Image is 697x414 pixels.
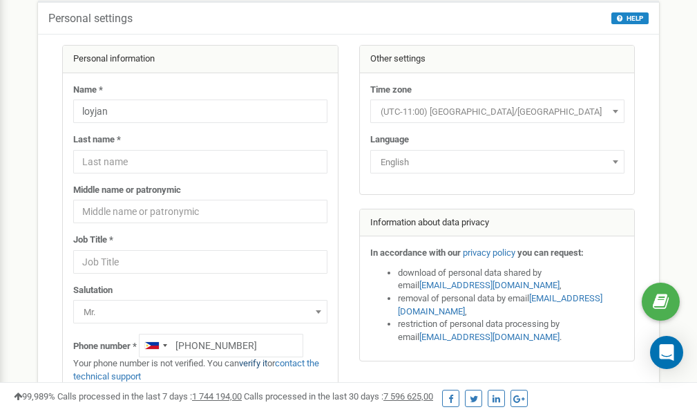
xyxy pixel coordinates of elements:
[73,358,319,382] a: contact the technical support
[375,153,620,172] span: English
[360,46,635,73] div: Other settings
[360,209,635,237] div: Information about data privacy
[73,200,327,223] input: Middle name or patronymic
[244,391,433,402] span: Calls processed in the last 30 days :
[611,12,649,24] button: HELP
[650,336,683,369] div: Open Intercom Messenger
[78,303,323,322] span: Mr.
[398,318,624,344] li: restriction of personal data processing by email .
[73,300,327,323] span: Mr.
[57,391,242,402] span: Calls processed in the last 7 days :
[192,391,242,402] u: 1 744 194,00
[73,234,113,247] label: Job Title *
[375,102,620,122] span: (UTC-11:00) Pacific/Midway
[517,247,584,258] strong: you can request:
[383,391,433,402] u: 7 596 625,00
[419,280,560,290] a: [EMAIL_ADDRESS][DOMAIN_NAME]
[398,292,624,318] li: removal of personal data by email ,
[239,358,267,368] a: verify it
[139,334,303,357] input: +1-800-555-55-55
[398,267,624,292] li: download of personal data shared by email ,
[73,284,113,297] label: Salutation
[140,335,171,357] div: Telephone country code
[73,133,121,147] label: Last name *
[73,250,327,274] input: Job Title
[73,184,181,197] label: Middle name or patronymic
[73,357,327,383] p: Your phone number is not verified. You can or
[73,150,327,173] input: Last name
[14,391,55,402] span: 99,989%
[370,84,412,97] label: Time zone
[73,340,137,353] label: Phone number *
[73,84,103,97] label: Name *
[398,293,602,317] a: [EMAIL_ADDRESS][DOMAIN_NAME]
[63,46,338,73] div: Personal information
[370,247,461,258] strong: In accordance with our
[370,150,624,173] span: English
[370,100,624,123] span: (UTC-11:00) Pacific/Midway
[73,100,327,123] input: Name
[370,133,409,147] label: Language
[419,332,560,342] a: [EMAIL_ADDRESS][DOMAIN_NAME]
[463,247,515,258] a: privacy policy
[48,12,133,25] h5: Personal settings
